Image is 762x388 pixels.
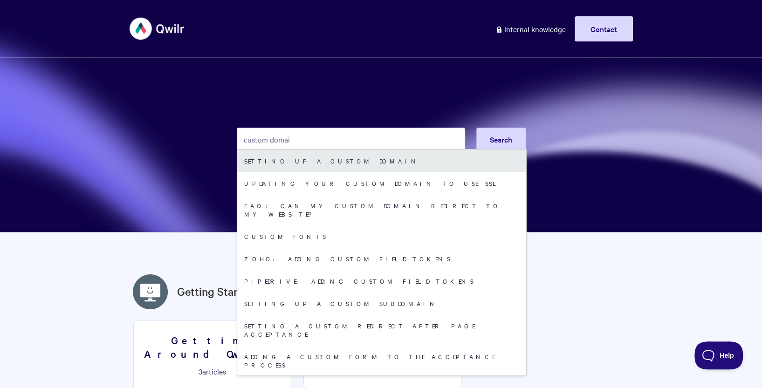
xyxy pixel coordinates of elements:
[237,314,526,345] a: Setting a custom redirect after page acceptance
[237,292,526,314] a: Setting up a Custom Subdomain
[575,16,633,41] a: Contact
[139,334,285,360] h3: Getting Around Qwilr
[130,11,185,46] img: Qwilr Help Center
[476,128,526,151] button: Search
[237,270,526,292] a: Pipedrive: Adding Custom Field Tokens
[237,128,465,151] input: Search the knowledge base
[237,172,526,194] a: Updating your Custom Domain to use SSL
[237,345,526,376] a: Adding a custom form to the acceptance process
[237,150,526,172] a: Setting up a Custom Domain
[237,225,526,247] a: Custom fonts
[139,367,285,375] p: articles
[490,134,512,144] span: Search
[237,247,526,270] a: Zoho: Adding Custom Field Tokens
[694,341,743,369] iframe: Toggle Customer Support
[177,283,254,300] a: Getting Started
[199,366,202,376] span: 3
[488,16,573,41] a: Internal knowledge
[237,194,526,225] a: FAQ: Can my custom domain redirect to my website?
